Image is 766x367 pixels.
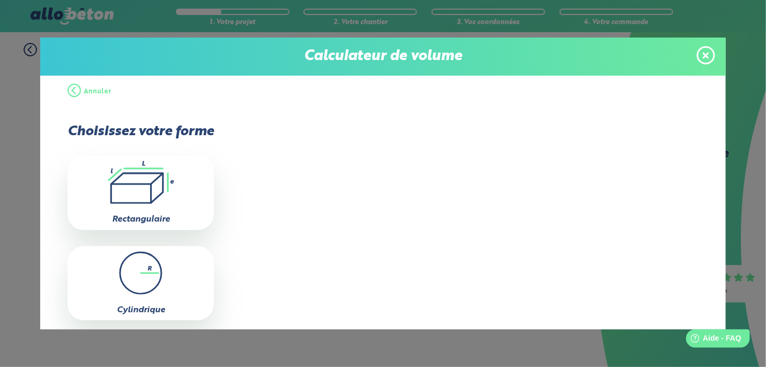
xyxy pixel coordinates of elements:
p: Calculateur de volume [51,48,715,65]
label: Cylindrique [117,306,165,314]
iframe: Help widget launcher [671,325,754,355]
button: Annuler [68,76,111,108]
label: Rectangulaire [112,215,170,224]
p: Choisissez votre forme [68,124,214,140]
